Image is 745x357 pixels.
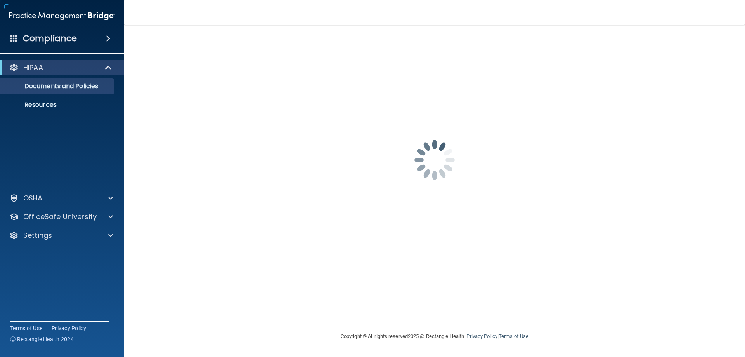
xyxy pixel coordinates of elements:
[23,63,43,72] p: HIPAA
[466,333,497,339] a: Privacy Policy
[10,335,74,343] span: Ⓒ Rectangle Health 2024
[499,333,528,339] a: Terms of Use
[9,63,113,72] a: HIPAA
[9,8,115,24] img: PMB logo
[23,231,52,240] p: Settings
[611,302,736,333] iframe: Drift Widget Chat Controller
[396,121,473,199] img: spinner.e123f6fc.gif
[23,193,43,203] p: OSHA
[10,324,42,332] a: Terms of Use
[9,193,113,203] a: OSHA
[9,212,113,221] a: OfficeSafe University
[23,212,97,221] p: OfficeSafe University
[293,324,576,349] div: Copyright © All rights reserved 2025 @ Rectangle Health | |
[52,324,87,332] a: Privacy Policy
[9,231,113,240] a: Settings
[5,101,111,109] p: Resources
[5,82,111,90] p: Documents and Policies
[23,33,77,44] h4: Compliance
